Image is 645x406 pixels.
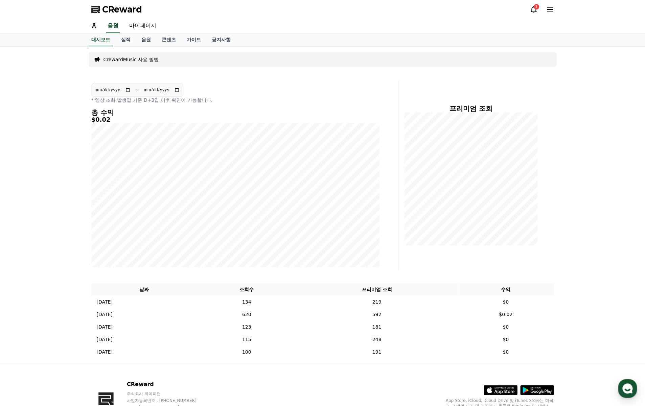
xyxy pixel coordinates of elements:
[135,86,139,94] p: ~
[91,116,379,123] h5: $0.02
[458,346,554,358] td: $0
[105,224,113,230] span: 설정
[97,336,113,343] p: [DATE]
[197,283,296,296] th: 조회수
[116,33,136,46] a: 실적
[534,4,539,9] div: 1
[458,283,554,296] th: 수익
[2,214,45,231] a: 홈
[197,296,296,308] td: 134
[458,321,554,333] td: $0
[97,324,113,331] p: [DATE]
[458,308,554,321] td: $0.02
[91,97,379,103] p: * 영상 조회 발생일 기준 D+3일 이후 확인이 가능합니다.
[296,296,457,308] td: 219
[197,308,296,321] td: 620
[87,214,130,231] a: 설정
[458,296,554,308] td: $0
[296,346,457,358] td: 191
[45,214,87,231] a: 대화
[296,283,457,296] th: 프리미엄 조회
[102,4,142,15] span: CReward
[127,391,209,397] p: 주식회사 와이피랩
[91,283,197,296] th: 날짜
[97,298,113,306] p: [DATE]
[103,56,159,63] a: CrewardMusic 사용 방법
[124,19,162,33] a: 마이페이지
[197,333,296,346] td: 115
[127,380,209,388] p: CReward
[206,33,236,46] a: 공지사항
[21,224,25,230] span: 홈
[97,349,113,356] p: [DATE]
[181,33,206,46] a: 가이드
[296,321,457,333] td: 181
[91,109,379,116] h4: 총 수익
[86,19,102,33] a: 홈
[197,346,296,358] td: 100
[156,33,181,46] a: 콘텐츠
[136,33,156,46] a: 음원
[197,321,296,333] td: 123
[458,333,554,346] td: $0
[296,333,457,346] td: 248
[106,19,120,33] a: 음원
[530,5,538,14] a: 1
[404,105,538,112] h4: 프리미엄 조회
[89,33,113,46] a: 대시보드
[91,4,142,15] a: CReward
[127,398,209,403] p: 사업자등록번호 : [PHONE_NUMBER]
[97,311,113,318] p: [DATE]
[296,308,457,321] td: 592
[62,225,70,230] span: 대화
